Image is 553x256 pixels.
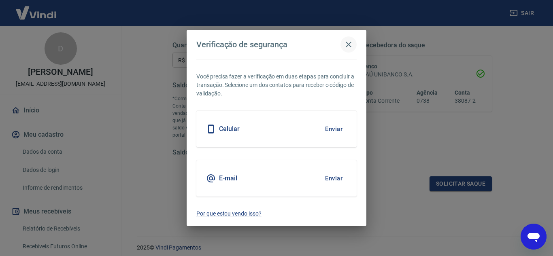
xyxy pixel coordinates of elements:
h4: Verificação de segurança [196,40,287,49]
h5: E-mail [219,174,237,182]
button: Enviar [321,121,347,138]
h5: Celular [219,125,240,133]
iframe: Botão para abrir a janela de mensagens [521,224,547,250]
p: Você precisa fazer a verificação em duas etapas para concluir a transação. Selecione um dos conta... [196,72,357,98]
a: Por que estou vendo isso? [196,209,357,218]
button: Enviar [321,170,347,187]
